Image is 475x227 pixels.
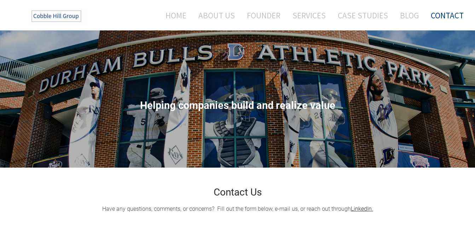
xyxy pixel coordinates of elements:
a: About Us [193,6,240,25]
a: Case Studies [332,6,393,25]
a: LinkedIn [351,205,372,212]
h2: Contact Us [68,187,407,197]
a: Contact [425,6,464,25]
img: The Cobble Hill Group LLC [27,7,87,25]
a: Home [155,6,192,25]
a: Blog [395,6,424,25]
a: Founder [242,6,286,25]
a: Services [287,6,331,25]
div: Have any questions, comments, or concerns? Fill out the form below, e-mail us, or reach out through [68,205,407,213]
span: ​Helping companies build and realize value [140,99,335,111]
u: . [351,205,373,212]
